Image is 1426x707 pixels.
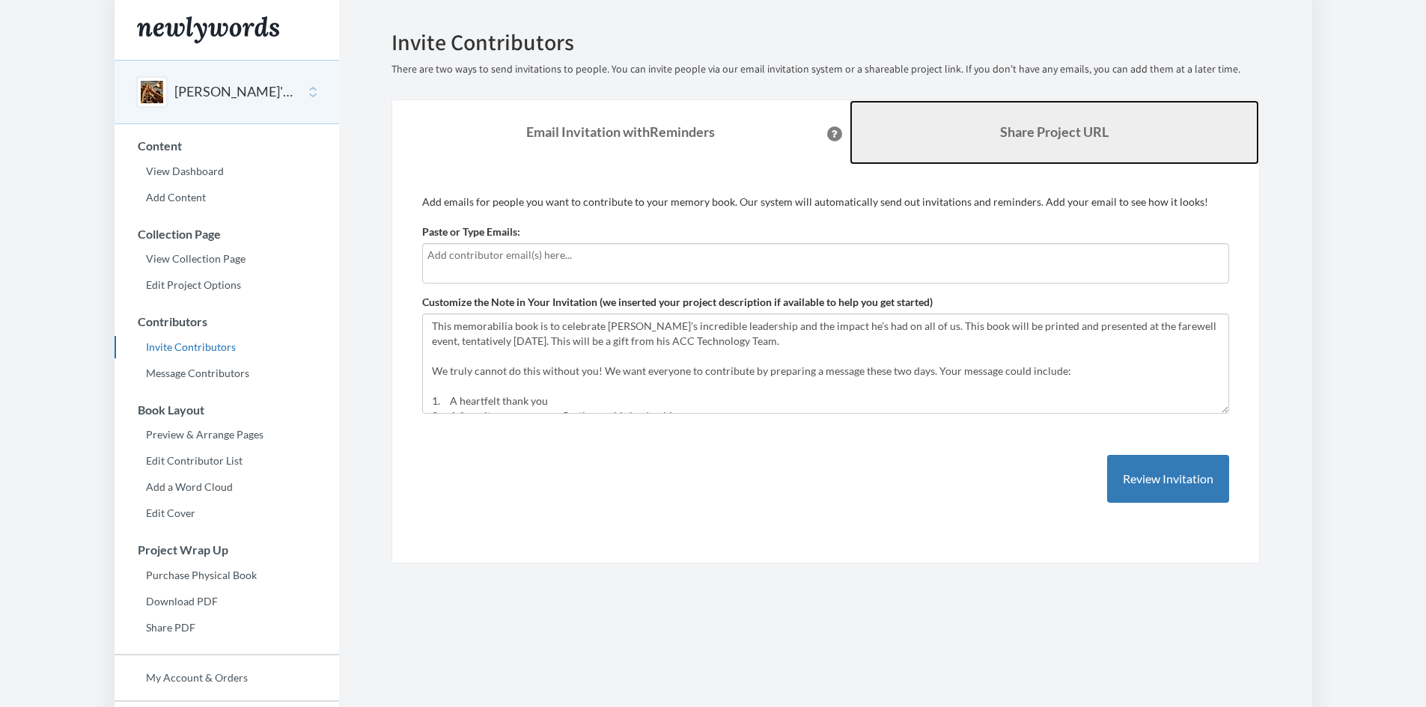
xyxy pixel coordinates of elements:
[115,248,339,270] a: View Collection Page
[115,450,339,472] a: Edit Contributor List
[115,186,339,209] a: Add Content
[422,224,520,239] label: Paste or Type Emails:
[115,274,339,296] a: Edit Project Options
[422,313,1229,414] textarea: This memorabilia book is to celebrate [PERSON_NAME]'s incredible leadership and the impact he’s h...
[1107,455,1229,504] button: Review Invitation
[526,123,715,140] strong: Email Invitation with Reminders
[115,160,339,183] a: View Dashboard
[174,82,296,102] button: [PERSON_NAME]'s ACC Memorabilia
[137,16,279,43] img: Newlywords logo
[115,403,339,417] h3: Book Layout
[115,564,339,587] a: Purchase Physical Book
[115,227,339,241] h3: Collection Page
[115,139,339,153] h3: Content
[391,30,1260,55] h2: Invite Contributors
[115,590,339,613] a: Download PDF
[115,667,339,689] a: My Account & Orders
[391,62,1260,77] p: There are two ways to send invitations to people. You can invite people via our email invitation ...
[115,616,339,639] a: Share PDF
[115,315,339,328] h3: Contributors
[422,195,1229,209] p: Add emails for people you want to contribute to your memory book. Our system will automatically s...
[427,247,1220,263] input: Add contributor email(s) here...
[115,502,339,524] a: Edit Cover
[115,476,339,498] a: Add a Word Cloud
[30,10,84,24] span: Support
[115,362,339,385] a: Message Contributors
[115,423,339,446] a: Preview & Arrange Pages
[422,295,933,310] label: Customize the Note in Your Invitation (we inserted your project description if available to help ...
[1000,123,1109,140] b: Share Project URL
[115,543,339,557] h3: Project Wrap Up
[115,336,339,358] a: Invite Contributors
